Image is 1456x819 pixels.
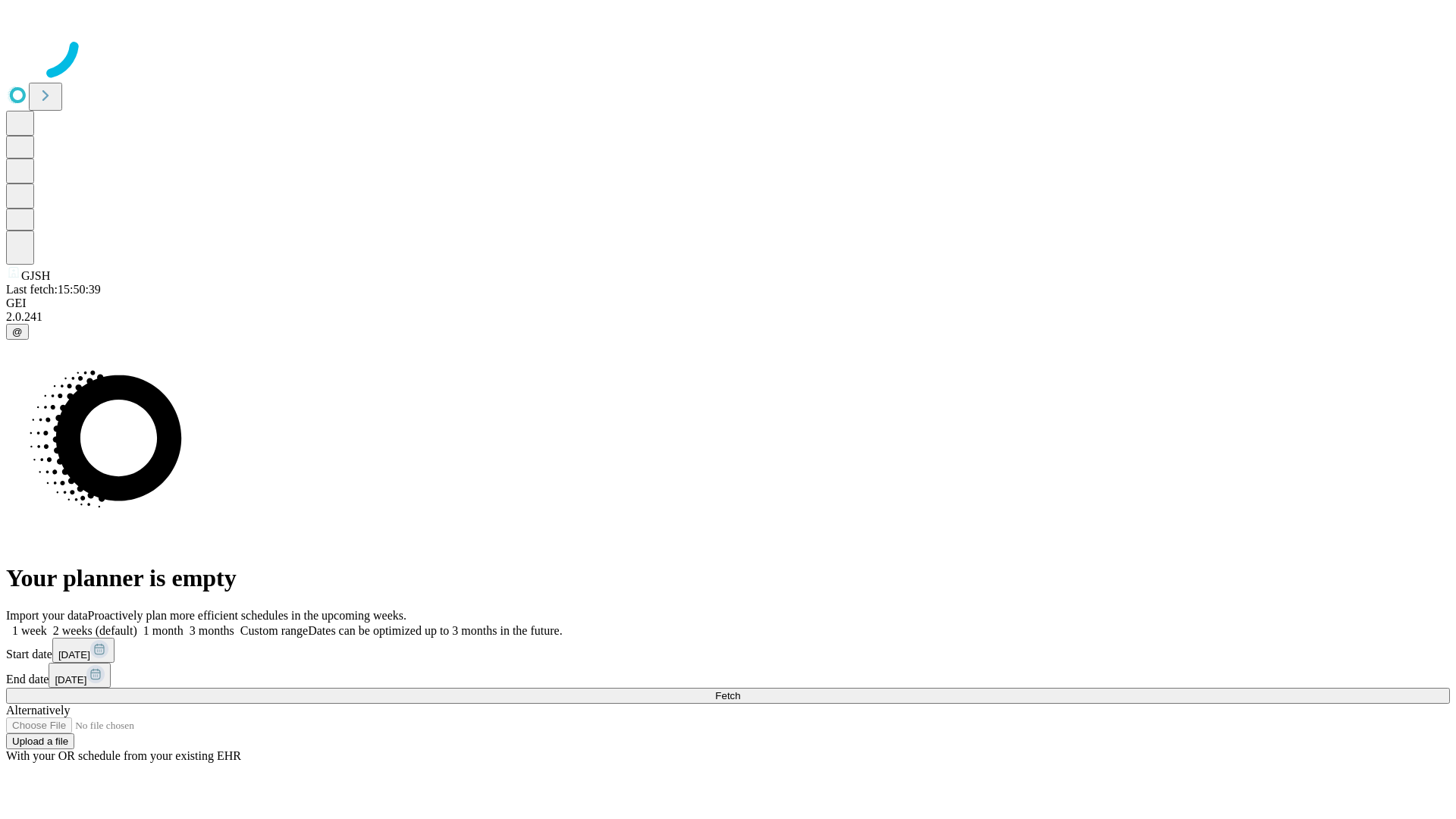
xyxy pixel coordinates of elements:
[49,663,111,688] button: [DATE]
[6,704,70,717] span: Alternatively
[52,638,115,663] button: [DATE]
[53,624,137,637] span: 2 weeks (default)
[240,624,308,637] span: Custom range
[6,609,88,622] span: Import your data
[6,564,1450,592] h1: Your planner is empty
[6,749,241,762] span: With your OR schedule from your existing EHR
[6,324,29,340] button: @
[6,638,1450,663] div: Start date
[6,310,1450,324] div: 2.0.241
[308,624,562,637] span: Dates can be optimized up to 3 months in the future.
[6,688,1450,704] button: Fetch
[6,663,1450,688] div: End date
[58,649,90,661] span: [DATE]
[143,624,184,637] span: 1 month
[715,690,740,701] span: Fetch
[21,269,50,282] span: GJSH
[6,283,101,296] span: Last fetch: 15:50:39
[12,624,47,637] span: 1 week
[55,674,86,686] span: [DATE]
[6,733,74,749] button: Upload a file
[6,297,1450,310] div: GEI
[88,609,406,622] span: Proactively plan more efficient schedules in the upcoming weeks.
[190,624,234,637] span: 3 months
[12,326,23,337] span: @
